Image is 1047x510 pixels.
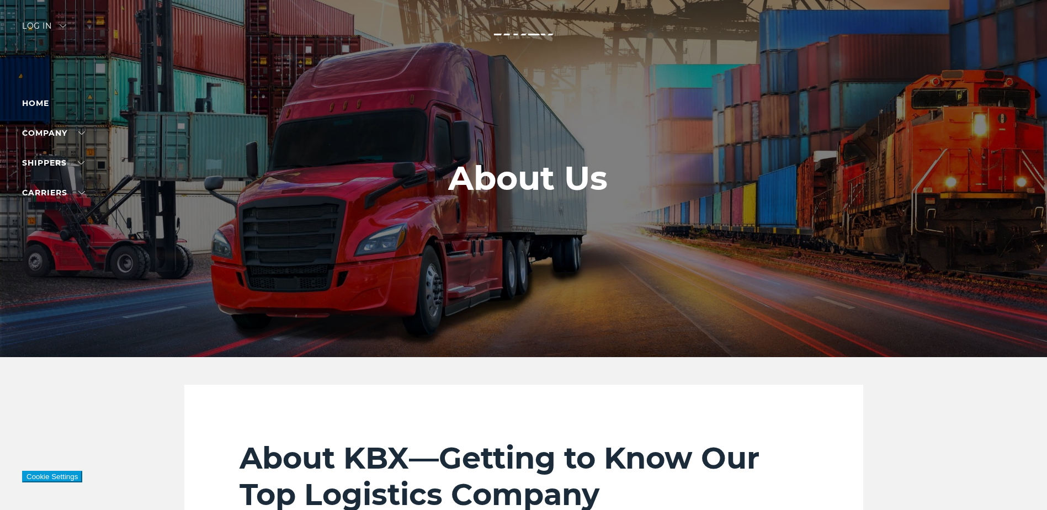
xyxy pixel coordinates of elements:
[482,22,565,71] img: kbx logo
[448,160,608,197] h1: About Us
[60,24,66,28] img: arrow
[22,98,49,108] a: Home
[22,188,85,198] a: Carriers
[22,128,85,138] a: Company
[22,471,82,482] button: Cookie Settings
[22,158,84,168] a: SHIPPERS
[22,22,66,38] div: Log in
